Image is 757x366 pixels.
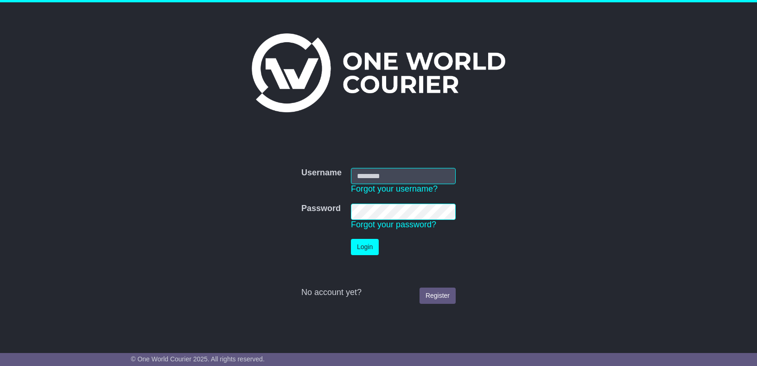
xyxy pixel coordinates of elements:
[252,33,505,112] img: One World
[131,355,265,363] span: © One World Courier 2025. All rights reserved.
[420,288,456,304] a: Register
[351,239,379,255] button: Login
[301,204,341,214] label: Password
[351,220,436,229] a: Forgot your password?
[301,288,456,298] div: No account yet?
[351,184,438,193] a: Forgot your username?
[301,168,342,178] label: Username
